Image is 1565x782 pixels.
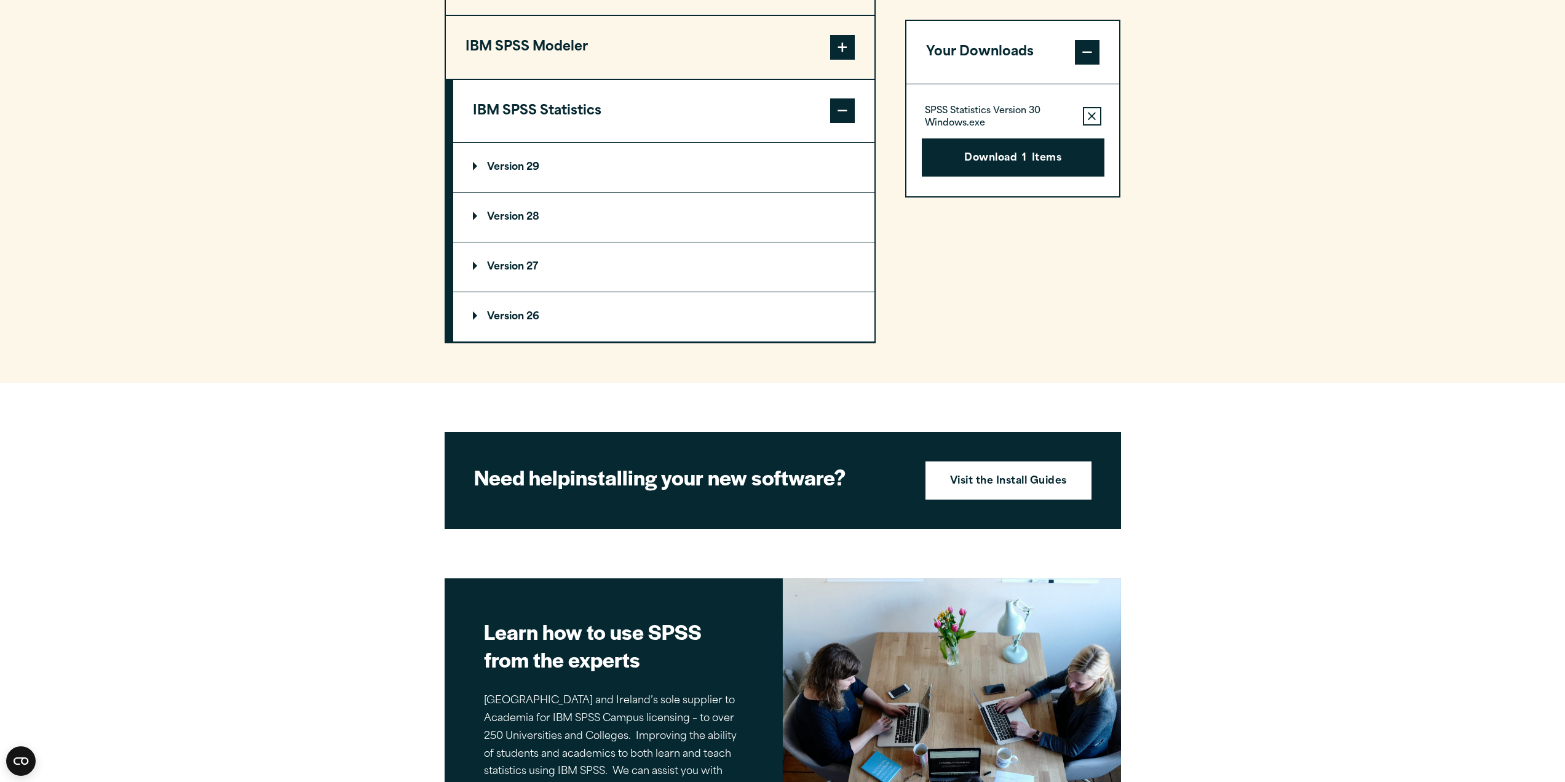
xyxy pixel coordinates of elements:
div: Your Downloads [906,84,1120,196]
button: Your Downloads [906,21,1120,84]
p: SPSS Statistics Version 30 Windows.exe [925,105,1073,130]
button: IBM SPSS Modeler [446,16,874,79]
a: Visit the Install Guides [925,461,1092,500]
div: IBM SPSS Statistics [453,142,874,342]
strong: Need help [474,462,570,492]
h2: installing your new software? [474,463,905,491]
button: IBM SPSS Statistics [453,80,874,143]
button: Open CMP widget [6,746,36,776]
p: Version 27 [473,262,538,272]
span: 1 [1022,151,1026,167]
summary: Version 29 [453,143,874,192]
p: Version 28 [473,212,539,222]
strong: Visit the Install Guides [950,474,1067,490]
summary: Version 28 [453,193,874,242]
summary: Version 26 [453,292,874,341]
button: Download1Items [922,138,1104,177]
summary: Version 27 [453,242,874,292]
p: Version 29 [473,162,539,172]
h2: Learn how to use SPSS from the experts [484,618,743,673]
p: Version 26 [473,312,539,322]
